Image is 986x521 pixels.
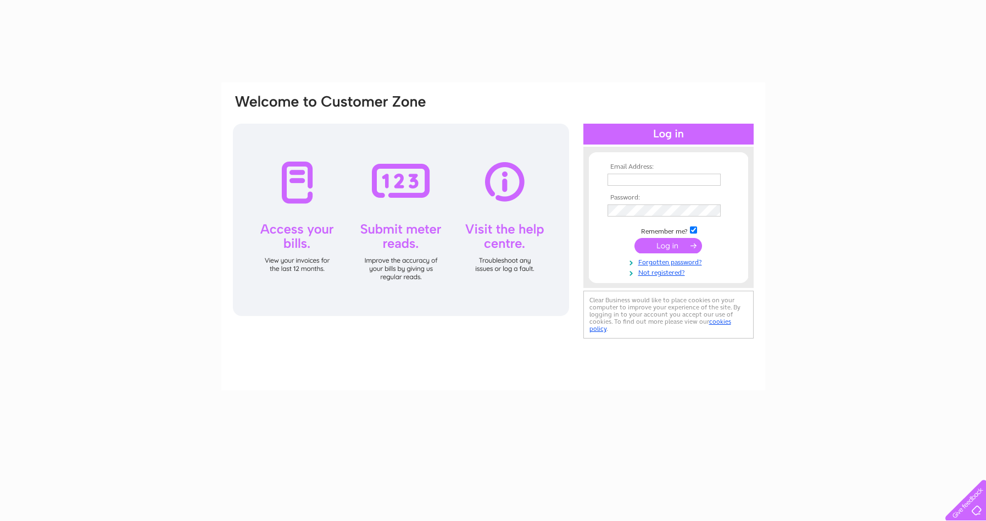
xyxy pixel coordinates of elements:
div: Clear Business would like to place cookies on your computer to improve your experience of the sit... [583,291,754,339]
a: cookies policy [589,318,731,332]
a: Forgotten password? [608,256,732,267]
input: Submit [634,238,702,253]
a: Not registered? [608,267,732,277]
th: Password: [605,194,732,202]
th: Email Address: [605,163,732,171]
td: Remember me? [605,225,732,236]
